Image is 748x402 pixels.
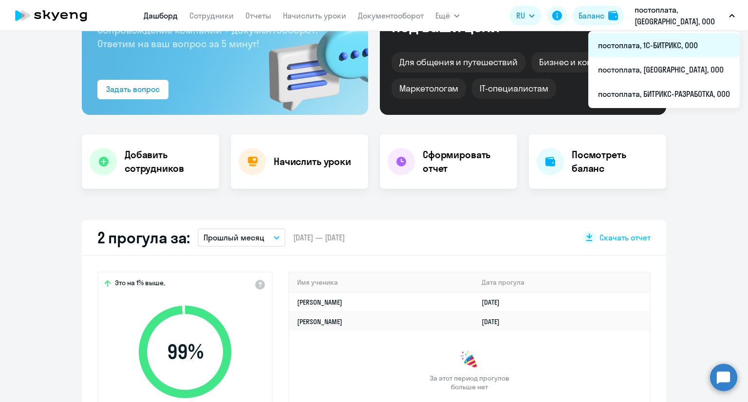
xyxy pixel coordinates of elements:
button: Ещё [435,6,460,25]
div: IT-специалистам [472,78,556,99]
span: Скачать отчет [599,232,651,243]
a: [PERSON_NAME] [297,317,342,326]
span: За этот период прогулов больше нет [429,374,510,391]
img: congrats [460,350,479,370]
a: [PERSON_NAME] [297,298,342,307]
a: Начислить уроки [283,11,346,20]
img: balance [608,11,618,20]
span: Ещё [435,10,450,21]
div: Бизнес и командировки [531,52,647,73]
p: постоплата, [GEOGRAPHIC_DATA], ООО [635,4,725,27]
a: Сотрудники [189,11,234,20]
h2: 2 прогула за: [97,228,190,247]
div: Курсы английского под ваши цели [392,1,558,35]
div: Для общения и путешествий [392,52,525,73]
h4: Посмотреть баланс [572,148,658,175]
th: Дата прогула [474,273,650,292]
a: Документооборот [358,11,424,20]
span: RU [516,10,525,21]
span: [DATE] — [DATE] [293,232,345,243]
p: Прошлый месяц [204,232,264,243]
div: Маркетологам [392,78,466,99]
div: Баланс [579,10,604,21]
span: 99 % [129,340,241,364]
a: Отчеты [245,11,271,20]
ul: Ещё [588,31,740,108]
button: RU [509,6,542,25]
h4: Начислить уроки [274,155,351,168]
img: bg-img [255,5,368,115]
a: [DATE] [482,298,507,307]
span: Это на 1% выше, [115,278,165,290]
button: Прошлый месяц [198,228,285,247]
h4: Добавить сотрудников [125,148,211,175]
button: Задать вопрос [97,80,168,99]
button: Балансbalance [573,6,624,25]
th: Имя ученика [289,273,474,292]
a: Дашборд [144,11,178,20]
div: Задать вопрос [106,83,160,95]
h4: Сформировать отчет [423,148,509,175]
a: [DATE] [482,317,507,326]
button: постоплата, [GEOGRAPHIC_DATA], ООО [630,4,740,27]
